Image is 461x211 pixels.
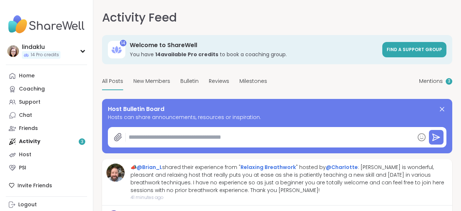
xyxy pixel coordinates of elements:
[18,201,37,208] div: Logout
[19,125,38,132] div: Friends
[130,41,378,49] h3: Welcome to ShareWell
[326,164,358,171] a: @CharIotte
[133,77,170,85] span: New Members
[108,105,164,114] span: Host Bulletin Board
[241,164,296,171] a: Relaxing Breathwork
[130,164,448,194] div: 📣 shared their experience from " " hosted by : [PERSON_NAME] is wonderful, pleasant and relaxing ...
[6,96,87,109] a: Support
[6,122,87,135] a: Friends
[6,109,87,122] a: Chat
[108,114,446,121] span: Hosts can share announcements, resources or inspiration.
[106,164,125,182] img: Brian_L
[6,179,87,192] div: Invite Friends
[19,85,45,93] div: Coaching
[6,83,87,96] a: Coaching
[22,43,60,51] div: lindaklu
[239,77,267,85] span: Milestones
[7,45,19,57] img: lindaklu
[19,112,32,119] div: Chat
[130,51,378,58] h3: You have to book a coaching group.
[209,77,229,85] span: Reviews
[6,148,87,161] a: Host
[387,46,442,53] span: Find a support group
[19,72,35,80] div: Home
[137,164,162,171] a: @Brian_L
[6,69,87,83] a: Home
[19,99,40,106] div: Support
[120,40,126,46] div: 14
[419,77,443,85] span: Mentions
[19,151,31,158] div: Host
[130,194,448,201] span: 41 minutes ago
[102,77,123,85] span: All Posts
[155,51,218,58] b: 14 available Pro credit s
[6,161,87,174] a: PSI
[19,164,26,172] div: PSI
[448,78,450,84] span: 3
[180,77,199,85] span: Bulletin
[6,12,87,37] img: ShareWell Nav Logo
[31,52,59,58] span: 14 Pro credits
[102,9,177,26] h1: Activity Feed
[382,42,446,57] a: Find a support group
